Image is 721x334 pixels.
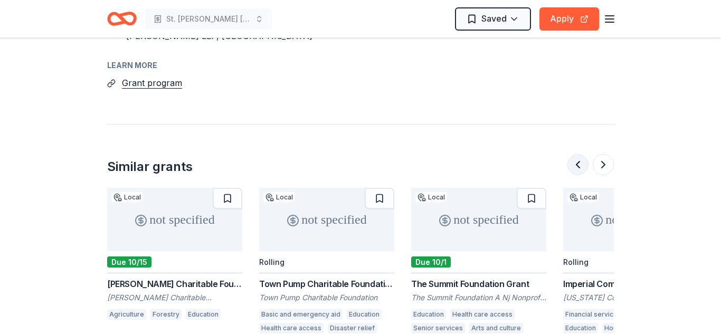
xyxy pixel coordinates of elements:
div: The Summit Foundation A Nj Nonprofit Corporation [411,292,546,303]
a: not specifiedLocalDue 10/15[PERSON_NAME] Charitable Foundation Grant[PERSON_NAME] Charitable Foun... [107,188,242,323]
div: Health care access [259,323,324,333]
div: not specified [411,188,546,251]
div: Senior services [411,323,465,333]
div: Rolling [259,257,284,266]
a: Home [107,6,137,31]
span: Saved [481,12,507,25]
div: Imperial Community Foundation Fund [563,278,698,290]
div: [US_STATE] Community Foundation [563,292,698,303]
div: Town Pump Charitable Foundation Grants [259,278,394,290]
button: Saved [455,7,531,31]
div: Similar grants [107,158,193,175]
div: Health care access [450,309,515,320]
div: Education [186,309,221,320]
div: Arts and culture [469,323,523,333]
div: [PERSON_NAME] Charitable Foundation Grant [107,278,242,290]
div: Agriculture [107,309,146,320]
div: [PERSON_NAME] Charitable Foundation [107,292,242,303]
div: not specified [563,188,698,251]
div: Learn more [107,59,614,72]
div: not specified [259,188,394,251]
div: Local [263,192,295,203]
div: Housing development [602,323,676,333]
div: Education [411,309,446,320]
div: Town Pump Charitable Foundation [259,292,394,303]
div: Local [111,192,143,203]
div: Due 10/15 [107,256,151,268]
span: St. [PERSON_NAME] [DEMOGRAPHIC_DATA] Academy 'Come Together' Auction [166,13,251,25]
div: Local [415,192,447,203]
div: Local [567,192,599,203]
div: Rolling [563,257,589,266]
div: Education [563,323,598,333]
div: Due 10/1 [411,256,451,268]
div: Disaster relief [328,323,377,333]
button: Apply [539,7,599,31]
button: Grant program [122,76,182,90]
div: The Summit Foundation Grant [411,278,546,290]
button: St. [PERSON_NAME] [DEMOGRAPHIC_DATA] Academy 'Come Together' Auction [145,8,272,30]
div: Financial services [563,309,623,320]
div: Basic and emergency aid [259,309,343,320]
div: Education [347,309,382,320]
div: not specified [107,188,242,251]
div: Forestry [150,309,182,320]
